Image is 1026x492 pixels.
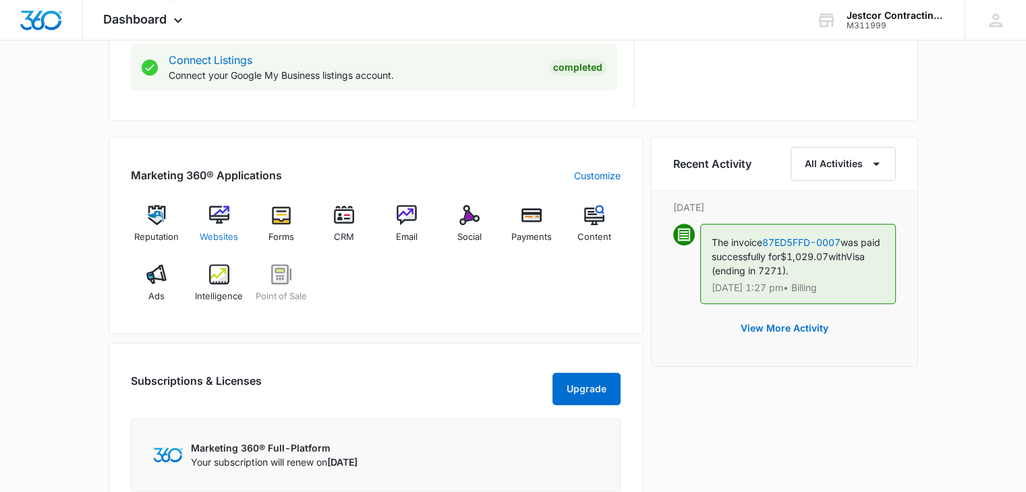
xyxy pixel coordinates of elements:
[131,373,262,400] h2: Subscriptions & Licenses
[131,205,183,253] a: Reputation
[457,230,482,244] span: Social
[396,230,418,244] span: Email
[191,441,358,455] p: Marketing 360® Full-Platform
[552,373,621,405] button: Upgrade
[577,230,611,244] span: Content
[256,264,308,313] a: Point of Sale
[569,205,621,253] a: Content
[256,205,308,253] a: Forms
[847,21,945,30] div: account id
[131,264,183,313] a: Ads
[511,230,552,244] span: Payments
[169,53,252,67] a: Connect Listings
[673,156,751,172] h6: Recent Activity
[828,251,846,262] span: with
[193,264,245,313] a: Intelligence
[847,10,945,21] div: account name
[727,312,842,344] button: View More Activity
[712,237,762,248] span: The invoice
[200,230,238,244] span: Websites
[153,448,183,462] img: Marketing 360 Logo
[791,147,896,181] button: All Activities
[381,205,433,253] a: Email
[549,59,606,75] div: Completed
[148,290,165,303] span: Ads
[327,456,358,468] span: [DATE]
[780,251,828,262] span: $1,029.07
[268,230,294,244] span: Forms
[673,200,896,214] p: [DATE]
[574,168,621,183] a: Customize
[256,290,307,303] span: Point of Sale
[134,230,179,244] span: Reputation
[443,205,495,253] a: Social
[334,230,354,244] span: CRM
[195,290,243,303] span: Intelligence
[169,68,538,82] p: Connect your Google My Business listings account.
[191,455,358,469] p: Your subscription will renew on
[318,205,370,253] a: CRM
[103,12,167,26] span: Dashboard
[712,283,884,293] p: [DATE] 1:27 pm • Billing
[506,205,558,253] a: Payments
[193,205,245,253] a: Websites
[131,167,282,183] h2: Marketing 360® Applications
[762,237,840,248] a: 87ED5FFD-0007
